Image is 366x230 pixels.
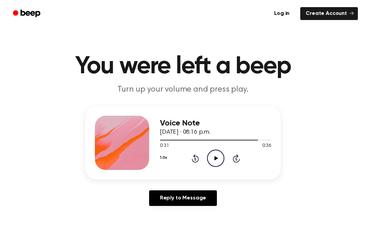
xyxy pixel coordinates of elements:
a: Reply to Message [149,190,217,206]
a: Beep [8,7,46,20]
h3: Voice Note [160,119,271,128]
a: Create Account [300,7,358,20]
p: Turn up your volume and press play. [53,84,313,95]
span: 0:31 [160,142,169,150]
a: Log in [267,6,296,21]
span: [DATE] · 08:16 p.m. [160,129,210,135]
h1: You were left a beep [9,54,357,79]
button: 1.0x [160,152,167,164]
span: 0:36 [262,142,271,150]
